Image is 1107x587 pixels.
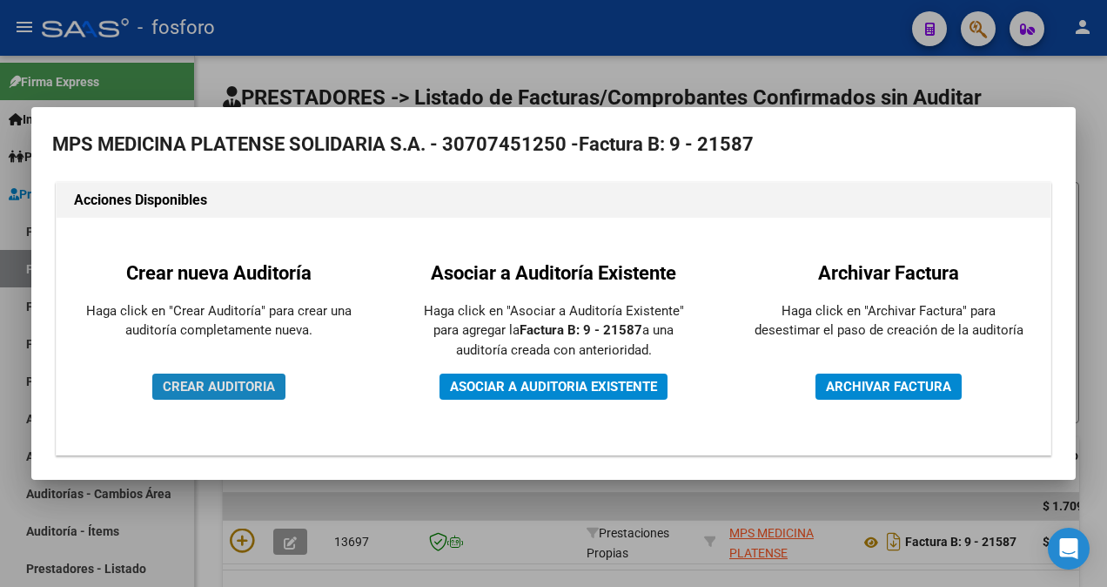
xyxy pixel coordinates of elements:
span: ARCHIVAR FACTURA [826,379,951,395]
p: Haga click en "Asociar a Auditoría Existente" para agregar la a una auditoría creada con anterior... [419,301,688,361]
button: ARCHIVAR FACTURA [815,374,962,400]
p: Haga click en "Archivar Factura" para desestimar el paso de creación de la auditoría [754,301,1023,341]
h2: MPS MEDICINA PLATENSE SOLIDARIA S.A. - 30707451250 - [52,128,1055,161]
h2: Crear nueva Auditoría [84,259,353,287]
h1: Acciones Disponibles [74,190,1033,211]
div: Open Intercom Messenger [1048,528,1090,570]
strong: Factura B: 9 - 21587 [579,133,754,155]
h2: Asociar a Auditoría Existente [419,259,688,287]
h2: Archivar Factura [754,259,1023,287]
strong: Factura B: 9 - 21587 [520,322,642,338]
button: ASOCIAR A AUDITORIA EXISTENTE [439,374,668,400]
span: ASOCIAR A AUDITORIA EXISTENTE [450,379,657,395]
p: Haga click en "Crear Auditoría" para crear una auditoría completamente nueva. [84,301,353,341]
span: CREAR AUDITORIA [163,379,275,395]
button: CREAR AUDITORIA [152,374,285,400]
